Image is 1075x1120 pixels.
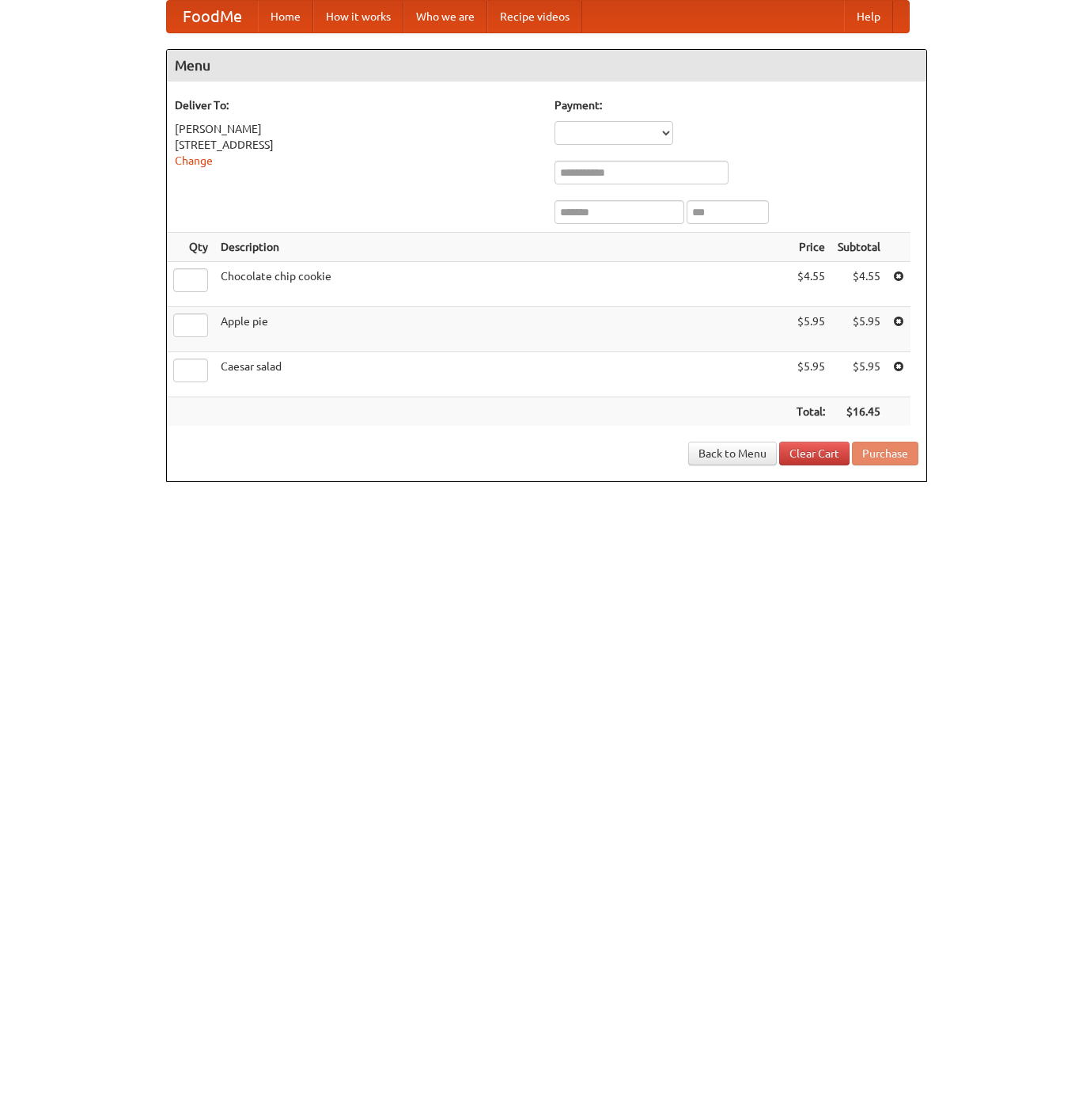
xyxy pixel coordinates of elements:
[214,233,790,262] th: Description
[175,121,539,137] div: [PERSON_NAME]
[831,307,887,352] td: $5.95
[831,397,887,427] th: $16.45
[258,1,313,32] a: Home
[779,442,850,465] a: Clear Cart
[555,97,918,113] h5: Payment:
[214,307,790,352] td: Apple pie
[831,233,887,262] th: Subtotal
[487,1,582,32] a: Recipe videos
[167,1,258,32] a: FoodMe
[790,352,831,397] td: $5.95
[313,1,403,32] a: How it works
[214,262,790,307] td: Chocolate chip cookie
[790,262,831,307] td: $4.55
[175,97,539,113] h5: Deliver To:
[175,137,539,153] div: [STREET_ADDRESS]
[167,233,214,262] th: Qty
[790,397,831,427] th: Total:
[167,50,926,82] h4: Menu
[831,262,887,307] td: $4.55
[790,233,831,262] th: Price
[844,1,893,32] a: Help
[852,442,918,465] button: Purchase
[214,352,790,397] td: Caesar salad
[403,1,487,32] a: Who we are
[790,307,831,352] td: $5.95
[688,442,777,465] a: Back to Menu
[831,352,887,397] td: $5.95
[175,154,213,167] a: Change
